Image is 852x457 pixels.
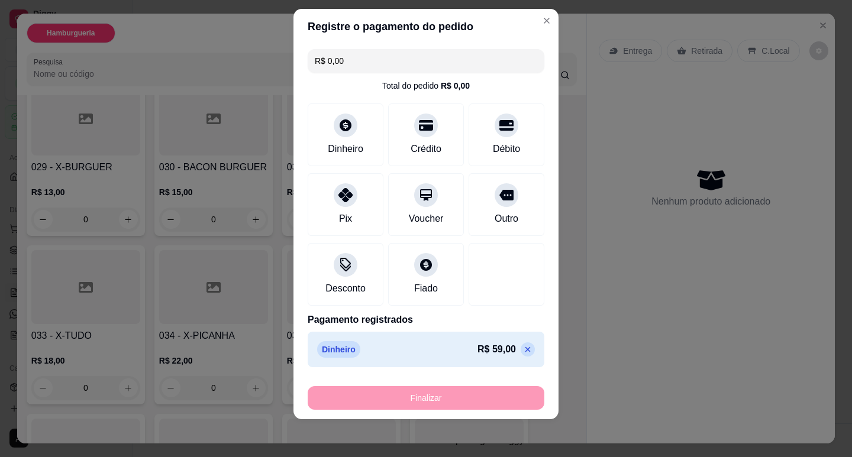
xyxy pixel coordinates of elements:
div: Débito [493,142,520,156]
p: R$ 59,00 [477,342,516,356]
div: Dinheiro [328,142,363,156]
div: R$ 0,00 [441,80,470,92]
div: Total do pedido [382,80,470,92]
p: Pagamento registrados [308,313,544,327]
div: Crédito [411,142,441,156]
div: Pix [339,212,352,226]
button: Close [537,11,556,30]
div: Fiado [414,281,438,296]
div: Outro [495,212,518,226]
div: Desconto [325,281,366,296]
div: Voucher [409,212,444,226]
header: Registre o pagamento do pedido [293,9,559,44]
p: Dinheiro [317,341,360,358]
input: Ex.: hambúrguer de cordeiro [315,49,537,73]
